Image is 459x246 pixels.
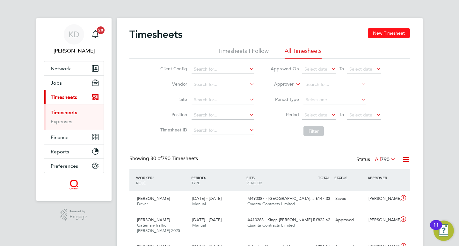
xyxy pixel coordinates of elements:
div: PERIOD [190,172,245,188]
label: Period [270,112,299,117]
span: Manual [192,201,206,207]
input: Search for... [303,80,366,89]
button: Jobs [44,76,104,90]
span: M490387 - [GEOGRAPHIC_DATA]… [247,196,314,201]
span: To [338,110,346,119]
label: Timesheet ID [158,127,187,133]
span: Quanta Contracts Limited [247,222,295,228]
label: Approver [265,81,294,88]
a: 20 [89,24,102,45]
span: TYPE [191,180,200,185]
div: Timesheets [44,104,104,130]
span: Select date [349,66,372,72]
nav: Main navigation [36,18,112,201]
img: quantacontracts-logo-retina.png [69,179,78,190]
a: Powered byEngage [61,209,88,221]
button: Network [44,61,104,75]
span: 790 Timesheets [150,155,198,162]
label: Period Type [270,96,299,102]
input: Search for... [192,111,254,120]
span: Manual [192,222,206,228]
input: Search for... [192,95,254,104]
span: Driver [137,201,148,207]
span: Karen Donald [44,47,104,55]
input: Search for... [192,126,254,135]
label: Client Config [158,66,187,72]
div: [PERSON_NAME] [366,215,399,225]
span: / [152,175,154,180]
span: To [338,65,346,73]
span: 30 of [150,155,162,162]
span: Gateman/Traffic [PERSON_NAME] 2025 [137,222,180,233]
div: £147.33 [300,193,333,204]
h2: Timesheets [129,28,182,41]
div: Approved [333,215,366,225]
span: [PERSON_NAME] [137,196,170,201]
button: Filter [303,126,324,136]
input: Search for... [192,80,254,89]
span: Reports [51,149,69,155]
span: Network [51,66,71,72]
label: All [375,156,396,163]
span: Timesheets [51,94,77,100]
button: Timesheets [44,90,104,104]
li: Timesheets I Follow [218,47,269,59]
div: [PERSON_NAME] [366,193,399,204]
div: STATUS [333,172,366,183]
a: Expenses [51,118,72,124]
span: Engage [69,214,87,220]
div: 11 [433,225,439,233]
a: KD[PERSON_NAME] [44,24,104,55]
input: Select one [303,95,366,104]
span: TOTAL [318,175,330,180]
button: New Timesheet [368,28,410,38]
span: Select date [304,112,327,118]
button: Open Resource Center, 11 new notifications [433,221,454,241]
span: VENDOR [246,180,262,185]
span: [DATE] - [DATE] [192,217,222,222]
div: Saved [333,193,366,204]
label: Position [158,112,187,117]
div: WORKER [135,172,190,188]
button: Reports [44,144,104,158]
span: [DATE] - [DATE] [192,196,222,201]
span: [PERSON_NAME] [137,217,170,222]
span: KD [69,30,79,39]
span: 790 [381,156,390,163]
button: Finance [44,130,104,144]
div: APPROVER [366,172,399,183]
span: Quanta Contracts Limited [247,201,295,207]
div: Showing [129,155,199,162]
a: Timesheets [51,109,77,116]
label: Approved On [270,66,299,72]
span: Select date [349,112,372,118]
input: Search for... [192,65,254,74]
li: All Timesheets [285,47,322,59]
span: Preferences [51,163,78,169]
span: A410283 - Kings [PERSON_NAME] R… [247,217,320,222]
span: 20 [97,26,105,34]
span: / [254,175,255,180]
span: Finance [51,134,69,140]
div: SITE [245,172,300,188]
button: Preferences [44,159,104,173]
label: Vendor [158,81,187,87]
span: Select date [304,66,327,72]
div: £822.62 [300,215,333,225]
span: Jobs [51,80,62,86]
a: Go to home page [44,179,104,190]
div: Status [356,155,397,164]
span: Powered by [69,209,87,214]
label: Site [158,96,187,102]
span: ROLE [136,180,146,185]
span: / [205,175,206,180]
